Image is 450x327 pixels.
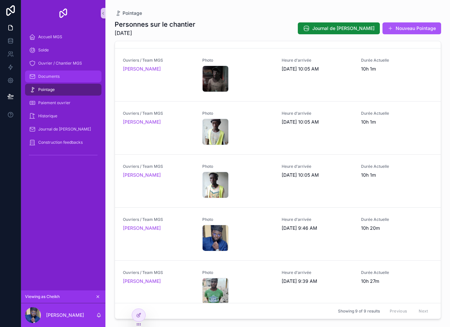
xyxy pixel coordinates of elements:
[38,74,60,79] span: Documents
[282,111,353,116] span: Heure d'arrivée
[123,270,194,275] span: Ouvriers / Team MGS
[38,47,49,53] span: Solde
[361,270,433,275] span: Durée Actuelle
[123,58,194,63] span: Ouvriers / Team MGS
[25,110,101,122] a: Historique
[202,58,274,63] span: Photo
[123,66,161,72] a: [PERSON_NAME]
[361,217,433,222] span: Durée Actuelle
[21,26,105,169] div: scrollable content
[25,71,101,82] a: Documents
[382,22,441,34] button: Nouveau Pointage
[123,10,142,16] span: Pointage
[46,312,84,318] p: [PERSON_NAME]
[361,111,433,116] span: Durée Actuelle
[25,136,101,148] a: Construction feedbacks
[361,172,433,178] span: 10h 1m
[202,270,274,275] span: Photo
[123,172,161,178] a: [PERSON_NAME]
[202,217,274,222] span: Photo
[38,87,55,92] span: Pointage
[123,217,194,222] span: Ouvriers / Team MGS
[25,97,101,109] a: Paiement ouvrier
[123,278,161,284] a: [PERSON_NAME]
[282,217,353,222] span: Heure d'arrivée
[298,22,380,34] button: Journal de [PERSON_NAME]
[361,66,433,72] span: 10h 1m
[282,172,353,178] span: [DATE] 10:05 AM
[282,58,353,63] span: Heure d'arrivée
[202,164,274,169] span: Photo
[25,31,101,43] a: Accueil MGS
[282,270,353,275] span: Heure d'arrivée
[361,225,433,231] span: 10h 20m
[338,309,380,314] span: Showing 9 of 9 results
[25,57,101,69] a: Ouvrier / Chantier MGS
[282,225,353,231] span: [DATE] 9:46 AM
[38,100,70,105] span: Paiement ouvrier
[361,58,433,63] span: Durée Actuelle
[25,44,101,56] a: Solde
[58,8,69,18] img: App logo
[115,20,195,29] h1: Personnes sur le chantier
[361,278,433,284] span: 10h 27m
[38,34,62,40] span: Accueil MGS
[282,278,353,284] span: [DATE] 9:39 AM
[25,84,101,96] a: Pointage
[282,119,353,125] span: [DATE] 10:05 AM
[38,61,82,66] span: Ouvrier / Chantier MGS
[115,10,142,16] a: Pointage
[25,294,60,299] span: Viewing as Cheikh
[123,119,161,125] a: [PERSON_NAME]
[282,164,353,169] span: Heure d'arrivée
[38,140,83,145] span: Construction feedbacks
[361,164,433,169] span: Durée Actuelle
[123,225,161,231] a: [PERSON_NAME]
[282,66,353,72] span: [DATE] 10:05 AM
[38,127,91,132] span: Journal de [PERSON_NAME]
[115,29,195,37] span: [DATE]
[312,25,375,32] span: Journal de [PERSON_NAME]
[123,164,194,169] span: Ouvriers / Team MGS
[25,123,101,135] a: Journal de [PERSON_NAME]
[123,111,194,116] span: Ouvriers / Team MGS
[38,113,57,119] span: Historique
[202,111,274,116] span: Photo
[361,119,433,125] span: 10h 1m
